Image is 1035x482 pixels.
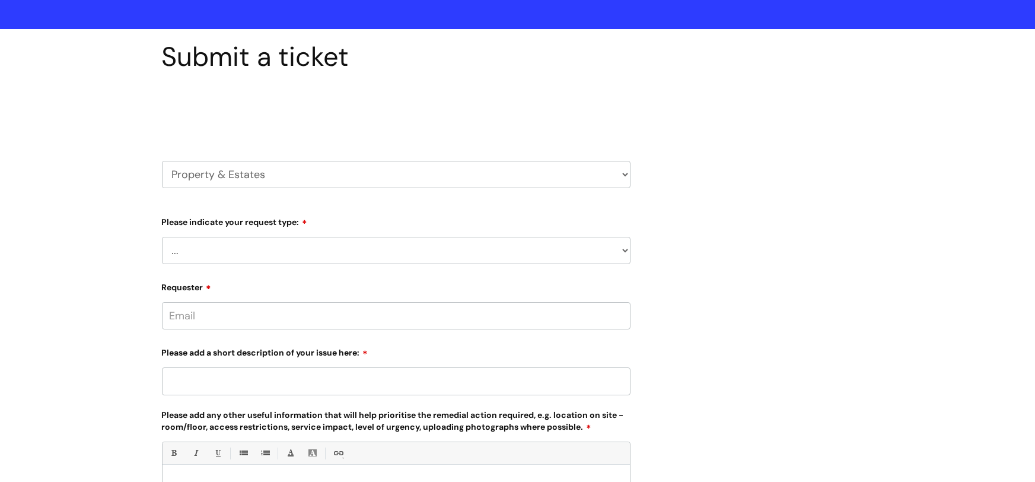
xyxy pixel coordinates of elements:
a: Back Color [305,446,320,461]
h1: Submit a ticket [162,41,630,73]
label: Please add any other useful information that will help prioritise the remedial action required, e... [162,408,630,432]
a: 1. Ordered List (Ctrl-Shift-8) [257,446,272,461]
a: Underline(Ctrl-U) [210,446,225,461]
a: • Unordered List (Ctrl-Shift-7) [235,446,250,461]
a: Bold (Ctrl-B) [166,446,181,461]
a: Font Color [283,446,298,461]
label: Requester [162,278,630,293]
input: Email [162,302,630,329]
label: Please add a short description of your issue here: [162,344,630,358]
label: Please indicate your request type: [162,213,630,227]
a: Italic (Ctrl-I) [188,446,203,461]
a: Link [330,446,345,461]
h2: Select issue type [162,100,630,122]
